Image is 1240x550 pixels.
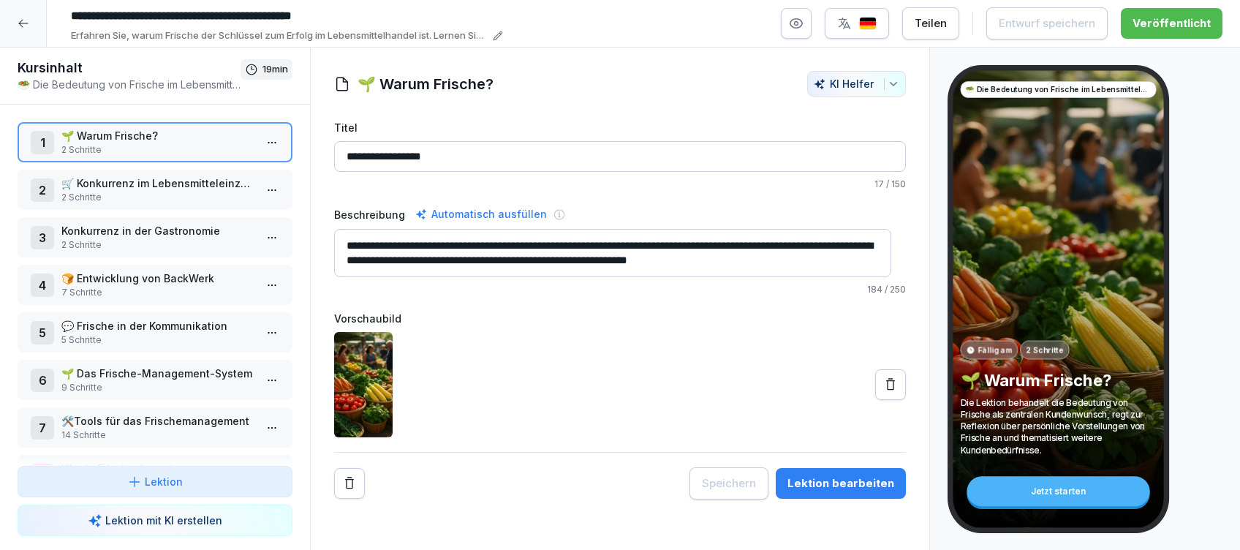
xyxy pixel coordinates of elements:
[61,128,254,143] p: 🌱 Warum Frische?
[334,207,405,222] label: Beschreibung
[18,466,292,497] button: Lektion
[31,416,54,440] div: 7
[18,77,241,92] p: 🥗 Die Bedeutung von Frische im Lebensmittelhandel
[18,59,241,77] h1: Kursinhalt
[31,274,54,297] div: 4
[31,369,54,392] div: 6
[18,122,292,162] div: 1🌱 Warum Frische?2 Schritte
[61,334,254,347] p: 5 Schritte
[961,397,1157,456] p: Die Lektion behandelt die Bedeutung von Frische als zentralen Kundenwunsch, regt zur Reflexion üb...
[874,178,884,189] span: 17
[18,360,292,400] div: 6🌱 Das Frische-Management-System9 Schritte
[18,312,292,353] div: 5💬 Frische in der Kommunikation5 Schritte
[334,178,906,191] p: / 150
[814,78,899,90] div: KI Helfer
[986,7,1108,39] button: Entwurf speichern
[61,271,254,286] p: 🍞 Entwicklung von BackWerk
[31,178,54,202] div: 2
[1121,8,1222,39] button: Veröffentlicht
[145,474,183,489] p: Lektion
[961,370,1157,391] p: 🌱 Warum Frische?
[18,505,292,536] button: Lektion mit KI erstellen
[776,468,906,499] button: Lektion bearbeiten
[61,223,254,238] p: Konkurrenz in der Gastronomie
[967,476,1149,506] div: Jetzt starten
[978,344,1012,355] p: Fällig am
[902,7,959,39] button: Teilen
[31,321,54,344] div: 5
[18,407,292,448] div: 7🛠️Tools für das Frischemanagement14 Schritte
[61,381,254,394] p: 9 Schritte
[867,284,882,295] span: 184
[689,467,768,500] button: Speichern
[61,238,254,252] p: 2 Schritte
[358,73,494,95] h1: 🌱 Warum Frische?
[965,84,1152,95] p: 🥗 Die Bedeutung von Frische im Lebensmittelhandel
[61,413,254,429] p: 🛠️Tools für das Frischemanagement
[18,217,292,257] div: 3Konkurrenz in der Gastronomie2 Schritte
[334,283,906,296] p: / 250
[999,15,1095,31] div: Entwurf speichern
[412,206,550,223] div: Automatisch ausfüllen
[18,455,292,495] div: Werde Frischechampion12 Schritte
[787,475,894,491] div: Lektion bearbeiten
[859,17,877,31] img: de.svg
[61,286,254,299] p: 7 Schritte
[334,311,906,326] label: Vorschaubild
[334,120,906,135] label: Titel
[807,71,906,97] button: KI Helfer
[105,513,222,528] p: Lektion mit KI erstellen
[334,468,365,499] button: Remove
[31,226,54,249] div: 3
[18,170,292,210] div: 2🛒 Konkurrenz im Lebensmitteleinzelhandel2 Schritte
[61,318,254,334] p: 💬 Frische in der Kommunikation
[71,29,488,43] p: Erfahren Sie, warum Frische der Schlüssel zum Erfolg im Lebensmittelhandel ist. Lernen Sie, wie s...
[61,366,254,381] p: 🌱 Das Frische-Management-System
[61,429,254,442] p: 14 Schritte
[61,176,254,191] p: 🛒 Konkurrenz im Lebensmitteleinzelhandel
[31,131,54,154] div: 1
[262,62,288,77] p: 19 min
[61,143,254,157] p: 2 Schritte
[61,191,254,204] p: 2 Schritte
[334,332,393,437] img: sa4okjfhfopnf095aqmuws2y.png
[915,15,947,31] div: Teilen
[702,475,756,491] div: Speichern
[1026,344,1063,355] p: 2 Schritte
[1133,15,1211,31] div: Veröffentlicht
[18,265,292,305] div: 4🍞 Entwicklung von BackWerk7 Schritte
